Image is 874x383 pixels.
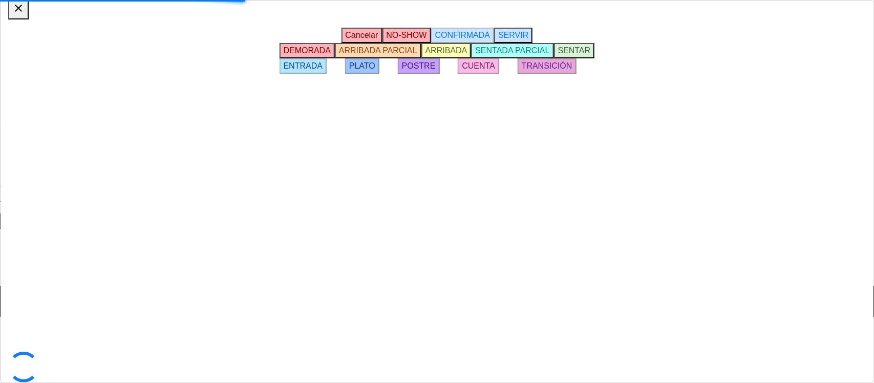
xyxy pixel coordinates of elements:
span: CONFIRMADA [435,31,491,39]
i: close [12,2,25,14]
button: SENTAR [554,43,595,58]
button: ARRIBADA PARCIAL [335,43,421,58]
button: PLATO [345,58,379,74]
button: SERVIR [494,28,532,43]
button: CUENTA [458,58,499,74]
button: NO-SHOW [382,28,431,43]
button: POSTRE [398,58,440,74]
button: ENTRADA [280,58,327,74]
span: pending_actions [321,346,333,358]
button: ARRIBADA [421,43,472,58]
span: ARRIBADA PARCIAL [339,46,417,55]
button: TRANSICIÓN [518,58,577,74]
button: CONFIRMADA [431,28,495,43]
span: SENTAR [558,46,591,55]
button: close [8,1,29,19]
button: DEMORADA [280,43,335,58]
button: SENTADA PARCIAL [471,43,553,58]
button: Cancelar [342,28,382,43]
